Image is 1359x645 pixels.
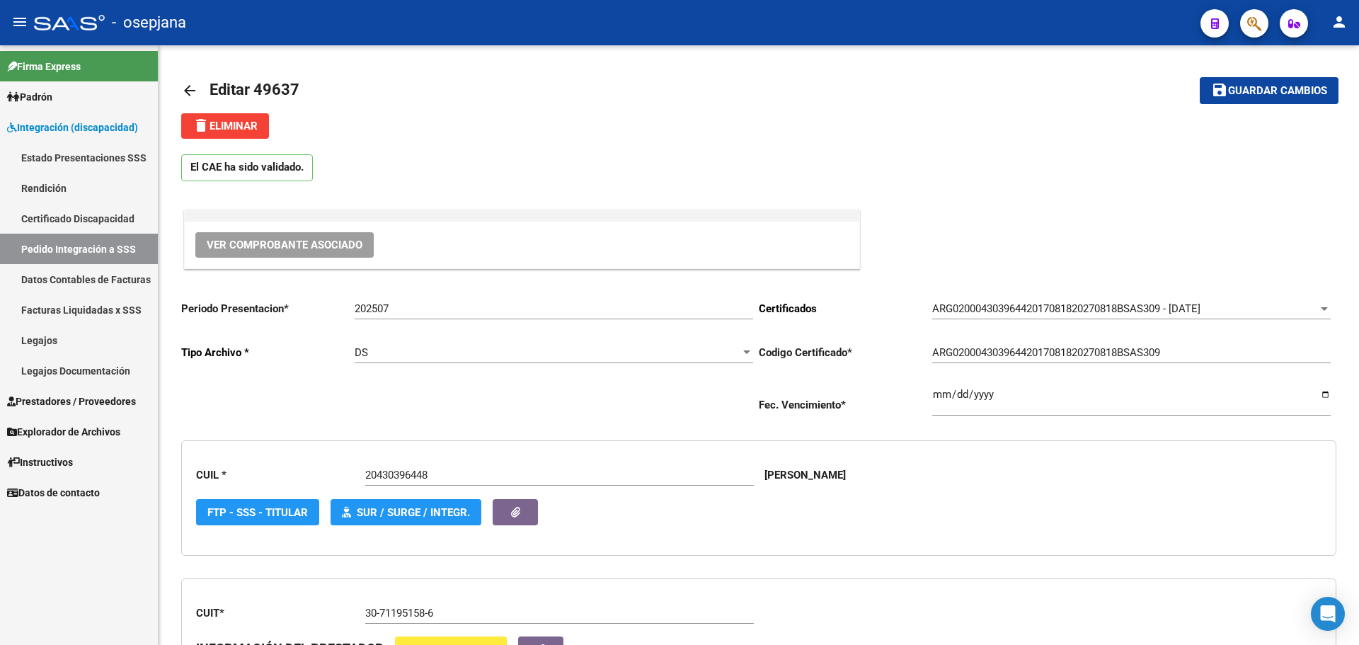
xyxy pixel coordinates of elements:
p: El CAE ha sido validado. [181,154,313,181]
button: Ver Comprobante Asociado [195,232,374,258]
mat-icon: delete [193,117,210,134]
span: Guardar cambios [1228,85,1327,98]
span: Ver Comprobante Asociado [207,239,362,251]
mat-icon: menu [11,13,28,30]
p: Tipo Archivo * [181,345,355,360]
span: SUR / SURGE / INTEGR. [357,506,470,519]
p: Certificados [759,301,932,316]
span: Prestadores / Proveedores [7,394,136,409]
span: Instructivos [7,455,73,470]
span: Explorador de Archivos [7,424,120,440]
mat-icon: save [1211,81,1228,98]
div: Open Intercom Messenger [1311,597,1345,631]
span: Eliminar [193,120,258,132]
span: Integración (discapacidad) [7,120,138,135]
p: Periodo Presentacion [181,301,355,316]
span: Padrón [7,89,52,105]
p: CUIT [196,605,365,621]
span: Datos de contacto [7,485,100,501]
mat-icon: person [1331,13,1348,30]
span: FTP - SSS - Titular [207,506,308,519]
button: Eliminar [181,113,269,139]
button: Guardar cambios [1200,77,1338,103]
p: Codigo Certificado [759,345,932,360]
span: Firma Express [7,59,81,74]
span: ARG02000430396442017081820270818BSAS309 - [DATE] [932,302,1200,315]
p: CUIL * [196,467,365,483]
mat-icon: arrow_back [181,82,198,99]
span: DS [355,346,368,359]
p: Fec. Vencimiento [759,397,932,413]
p: [PERSON_NAME] [764,467,846,483]
span: - osepjana [112,7,186,38]
span: Editar 49637 [210,81,299,98]
button: FTP - SSS - Titular [196,499,319,525]
button: SUR / SURGE / INTEGR. [331,499,481,525]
